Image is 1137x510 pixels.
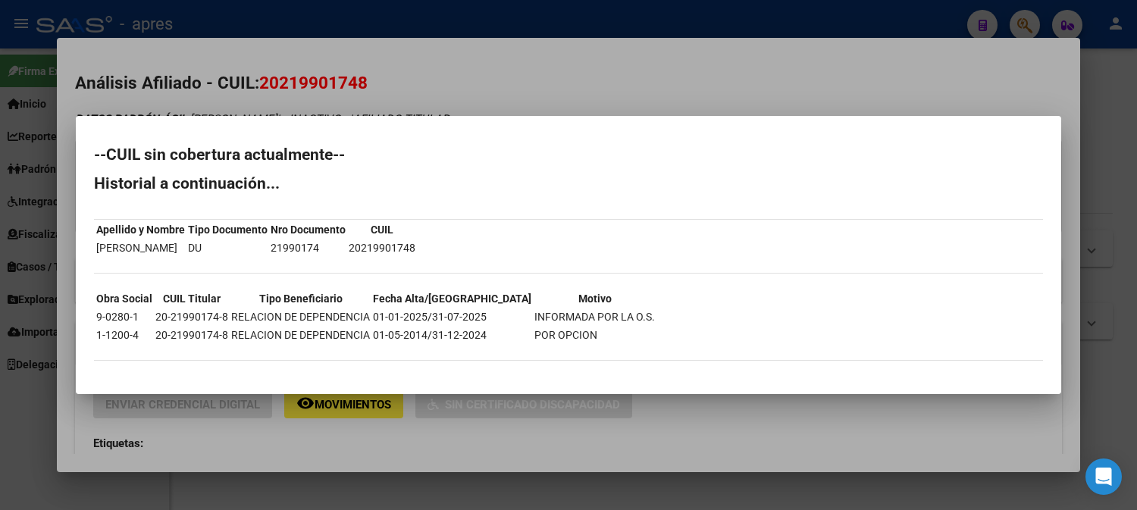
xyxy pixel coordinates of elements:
[187,239,268,256] td: DU
[96,221,186,238] th: Apellido y Nombre
[534,308,656,325] td: INFORMADA POR LA O.S.
[534,290,656,307] th: Motivo
[372,308,532,325] td: 01-01-2025/31-07-2025
[270,221,346,238] th: Nro Documento
[348,221,416,238] th: CUIL
[187,221,268,238] th: Tipo Documento
[155,327,229,343] td: 20-21990174-8
[230,308,371,325] td: RELACION DE DEPENDENCIA
[155,308,229,325] td: 20-21990174-8
[348,239,416,256] td: 20219901748
[94,176,1043,191] h2: Historial a continuación...
[96,308,153,325] td: 9-0280-1
[372,327,532,343] td: 01-05-2014/31-12-2024
[155,290,229,307] th: CUIL Titular
[534,327,656,343] td: POR OPCION
[96,239,186,256] td: [PERSON_NAME]
[1085,458,1122,495] div: Open Intercom Messenger
[230,290,371,307] th: Tipo Beneficiario
[230,327,371,343] td: RELACION DE DEPENDENCIA
[270,239,346,256] td: 21990174
[96,327,153,343] td: 1-1200-4
[96,290,153,307] th: Obra Social
[94,147,1043,162] h2: --CUIL sin cobertura actualmente--
[372,290,532,307] th: Fecha Alta/[GEOGRAPHIC_DATA]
